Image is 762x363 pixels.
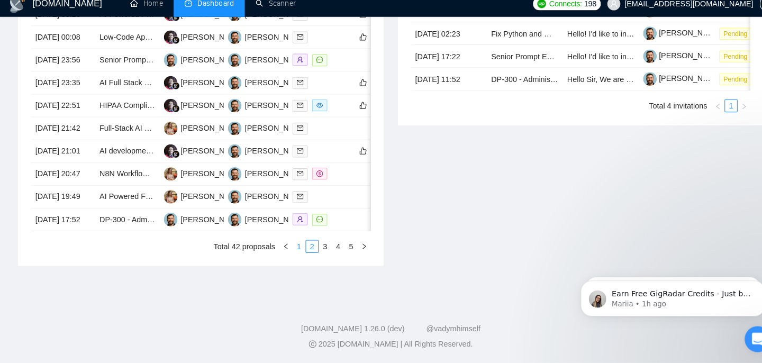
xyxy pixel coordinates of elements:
a: SS[PERSON_NAME] [160,40,237,49]
img: VK [222,128,235,141]
td: [DATE] 17:22 [401,53,475,75]
div: [PERSON_NAME] [176,195,237,206]
span: right [722,110,729,116]
img: AV [160,128,173,141]
img: SS [160,105,173,119]
span: message [309,220,315,226]
img: gigradar-bm.png [168,89,175,96]
td: [DATE] 21:01 [30,146,93,168]
span: like [350,152,358,160]
span: mail [289,42,296,48]
img: c1-JWQDXWEy3CnA6sRtFzzU22paoDq5cZnWyBNc3HWqwvuW0qNnjm1CMP-YmbEEtPC [627,79,640,93]
a: AV[PERSON_NAME] [160,174,237,182]
td: [DATE] 22:51 [30,101,93,123]
td: [DATE] 17:52 [30,212,93,234]
img: VK [222,39,235,52]
td: HIPAA Compliant AI Agent Development for Healthcare [93,101,155,123]
span: user-add [289,220,296,226]
img: logo [8,5,25,22]
a: Pending [701,37,737,46]
div: [PERSON_NAME] [176,217,237,229]
td: [DATE] 23:56 [30,57,93,79]
td: [DATE] 21:42 [30,123,93,146]
img: SS [160,150,173,163]
img: VK [222,194,235,207]
a: VK[PERSON_NAME] [222,218,300,226]
a: AI Full Stack Engineer Needed for Innovative Project [97,85,270,94]
span: user-add [289,64,296,70]
td: [DATE] 02:23 [401,31,475,53]
td: AI Powered Full Stack Developer with AI Chatbot, AI Agent and AI Integration Experience [93,190,155,212]
li: 5 [336,243,349,256]
span: message [309,64,315,70]
span: Pending [701,80,733,92]
a: VK[PERSON_NAME] [222,107,300,115]
a: N8N Workflow Automation That Holds context [97,174,247,183]
a: 1 [707,106,719,118]
img: VK [222,172,235,185]
a: Senior Prompt Engineer (LLM / AI Specialist – Freelance) [97,63,285,71]
a: 1 [286,243,297,255]
span: mail [289,108,296,115]
button: right [349,243,361,256]
div: [PERSON_NAME] [176,128,237,140]
div: [PERSON_NAME] [239,84,300,95]
iframe: Intercom notifications message [550,260,762,334]
div: [PERSON_NAME] [239,106,300,117]
div: [PERSON_NAME] [239,195,300,206]
td: AI Full Stack Engineer Needed for Innovative Project [93,79,155,101]
a: SS[PERSON_NAME] [160,85,237,93]
span: mail [289,153,296,159]
button: right [719,106,732,119]
a: VK[PERSON_NAME] [160,218,237,226]
span: dashboard [180,8,187,16]
img: AV [160,172,173,185]
div: [PERSON_NAME] [176,39,237,51]
span: right [352,246,358,252]
img: upwork-logo.png [524,8,532,17]
button: like [348,105,360,118]
a: 4 [324,243,335,255]
li: Previous Page [694,106,706,119]
a: SS[PERSON_NAME] [160,18,237,26]
td: Senior Prompt Engineer (LLM / AI Specialist – Freelance) [475,53,549,75]
img: VK [222,105,235,119]
img: gigradar-bm.png [168,111,175,119]
img: VK [222,61,235,74]
a: Pending [701,81,737,90]
a: Low-Code App Builder for AI-Powered Business Dashboard (Fast Pilot Launch) [97,41,356,49]
td: N8N Workflow Automation That Holds context [93,168,155,190]
a: setting [741,8,758,17]
td: DP-300 - Administering Relational Database on Microsoft Azure [475,75,549,97]
div: [PERSON_NAME] [176,173,237,184]
iframe: Intercom live chat [726,327,751,352]
img: VK [160,61,173,74]
div: [PERSON_NAME] [239,217,300,229]
a: [PERSON_NAME] [627,81,703,89]
img: AV [160,194,173,207]
a: VK[PERSON_NAME] [222,18,300,26]
span: left [276,246,282,252]
span: left [697,110,703,116]
img: c1-JWQDXWEy3CnA6sRtFzzU22paoDq5cZnWyBNc3HWqwvuW0qNnjm1CMP-YmbEEtPC [627,35,640,48]
span: mail [289,175,296,181]
a: AV[PERSON_NAME] [160,129,237,138]
span: dollar [309,175,315,181]
li: Previous Page [273,243,285,256]
span: mail [289,86,296,93]
a: VK[PERSON_NAME] [222,196,300,204]
a: VK[PERSON_NAME] [222,129,300,138]
div: 2025 [DOMAIN_NAME] | All Rights Reserved. [8,339,754,350]
a: Senior Prompt Engineer (LLM / AI Specialist – Freelance) [479,60,667,68]
td: Full‑Stack AI Engineer to Build Paid Web App Around Custom “Denial Appeal Assistant” GPT [93,123,155,146]
td: DP-300 - Administering Relational Database on Microsoft Azure [93,212,155,234]
button: like [348,39,360,51]
img: c1-JWQDXWEy3CnA6sRtFzzU22paoDq5cZnWyBNc3HWqwvuW0qNnjm1CMP-YmbEEtPC [627,57,640,70]
span: Connects: [536,7,567,19]
a: Fix Python and Woocommerce integration [479,38,616,46]
li: Next Page [719,106,732,119]
td: [DATE] 20:47 [30,168,93,190]
a: VK[PERSON_NAME] [160,62,237,71]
